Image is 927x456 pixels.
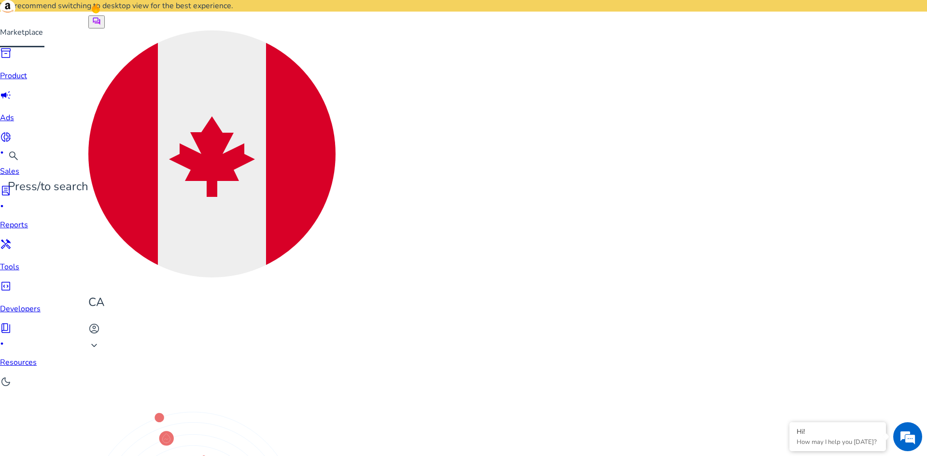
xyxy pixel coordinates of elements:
[88,323,100,334] span: account_circle
[8,178,88,195] p: Press to search
[88,340,100,351] span: keyboard_arrow_down
[88,294,336,311] p: CA
[797,438,879,446] p: How may I help you today?
[88,30,336,277] img: ca.svg
[797,427,879,436] div: Hi!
